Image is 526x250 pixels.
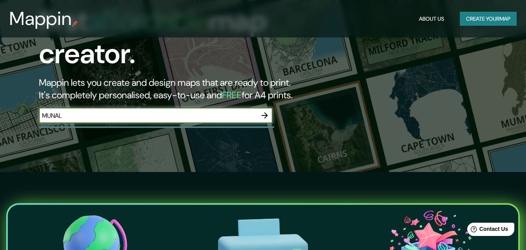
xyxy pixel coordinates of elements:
[72,20,78,27] img: mappin-pin
[9,8,72,30] h3: Mappin
[39,76,302,101] h2: Mappin lets you create and design maps that are ready to print. It's completely personalised, eas...
[416,12,447,26] button: About Us
[460,12,517,26] button: Create yourmap
[457,220,517,241] iframe: Help widget launcher
[39,111,257,120] input: Choose your favourite place
[222,89,242,101] h5: FREE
